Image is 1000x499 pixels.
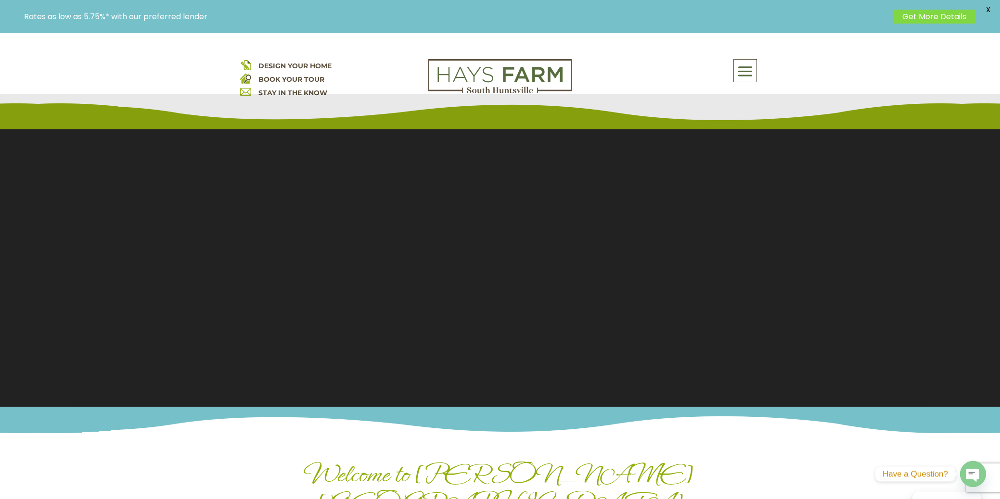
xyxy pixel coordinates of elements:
a: STAY IN THE KNOW [258,88,327,97]
img: Logo [428,59,572,94]
span: X [981,2,995,17]
a: DESIGN YOUR HOME [258,62,332,70]
a: BOOK YOUR TOUR [258,75,324,84]
a: Get More Details [893,10,976,24]
p: Rates as low as 5.75%* with our preferred lender [24,12,888,21]
a: hays farm homes huntsville development [428,87,572,96]
img: book your home tour [240,73,251,84]
img: design your home [240,59,251,70]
